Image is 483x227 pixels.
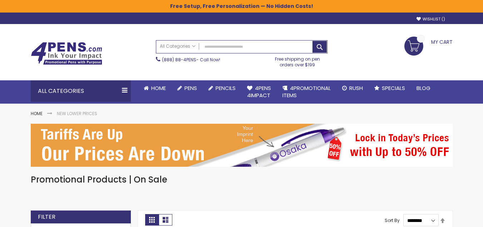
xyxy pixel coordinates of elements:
[162,57,220,63] span: - Call Now!
[162,57,196,63] a: (888) 88-4PENS
[417,84,430,92] span: Blog
[241,80,277,104] a: 4Pens4impact
[411,80,436,96] a: Blog
[382,84,405,92] span: Specials
[336,80,369,96] a: Rush
[31,80,131,102] div: All Categories
[31,124,453,167] img: New Lower Prices
[277,80,336,104] a: 4PROMOTIONALITEMS
[151,84,166,92] span: Home
[203,80,241,96] a: Pencils
[172,80,203,96] a: Pens
[31,110,43,117] a: Home
[267,53,327,68] div: Free shipping on pen orders over $199
[160,43,196,49] span: All Categories
[385,217,400,223] label: Sort By
[417,16,445,22] a: Wishlist
[216,84,236,92] span: Pencils
[349,84,363,92] span: Rush
[38,213,55,221] strong: Filter
[282,84,331,99] span: 4PROMOTIONAL ITEMS
[31,42,102,65] img: 4Pens Custom Pens and Promotional Products
[156,41,199,52] a: All Categories
[184,84,197,92] span: Pens
[247,84,271,99] span: 4Pens 4impact
[145,214,159,226] strong: Grid
[31,174,453,185] h1: Promotional Products | On Sale
[369,80,411,96] a: Specials
[138,80,172,96] a: Home
[57,110,97,117] strong: New Lower Prices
